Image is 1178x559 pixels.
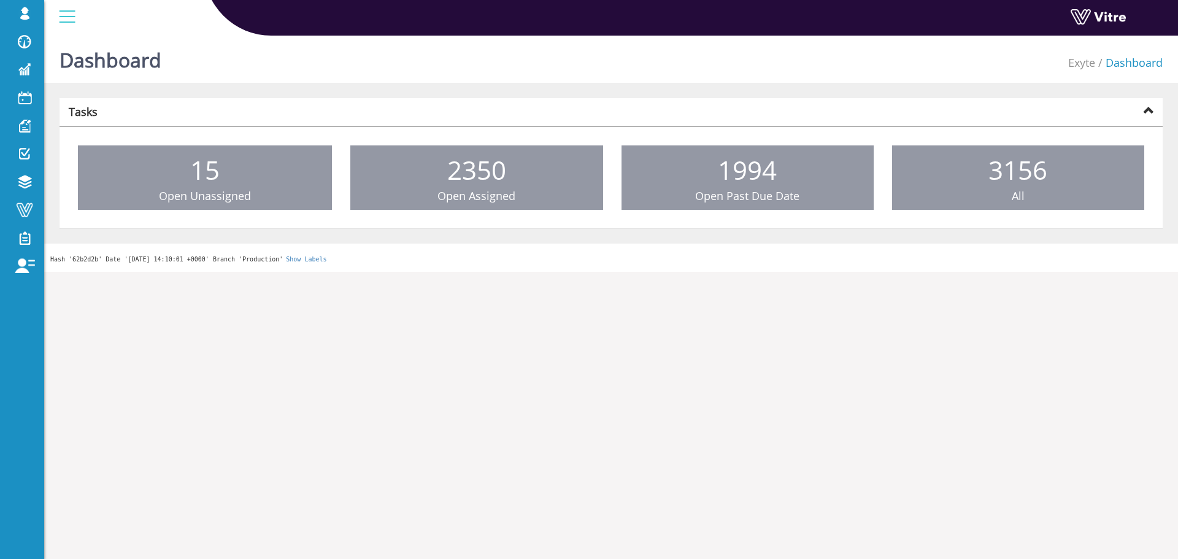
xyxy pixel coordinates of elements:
[718,152,777,187] span: 1994
[988,152,1047,187] span: 3156
[190,152,220,187] span: 15
[695,188,799,203] span: Open Past Due Date
[50,256,283,263] span: Hash '62b2d2b' Date '[DATE] 14:10:01 +0000' Branch 'Production'
[60,31,161,83] h1: Dashboard
[447,152,506,187] span: 2350
[892,145,1144,210] a: 3156 All
[1012,188,1025,203] span: All
[78,145,332,210] a: 15 Open Unassigned
[1068,55,1095,70] a: Exyte
[69,104,98,119] strong: Tasks
[437,188,515,203] span: Open Assigned
[286,256,326,263] a: Show Labels
[350,145,602,210] a: 2350 Open Assigned
[159,188,251,203] span: Open Unassigned
[1095,55,1163,71] li: Dashboard
[622,145,874,210] a: 1994 Open Past Due Date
